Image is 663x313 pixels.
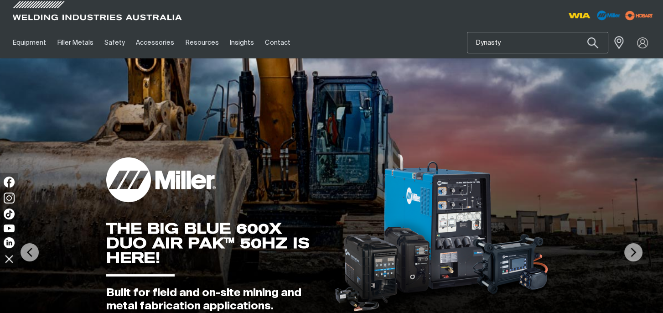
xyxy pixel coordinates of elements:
[577,32,608,53] button: Search products
[4,224,15,232] img: YouTube
[1,251,17,266] img: hide socials
[624,243,642,261] img: NextArrow
[4,177,15,188] img: Facebook
[21,243,39,261] img: PrevArrow
[224,27,259,58] a: Insights
[52,27,98,58] a: Filler Metals
[622,9,656,22] img: miller
[106,287,320,313] div: Built for field and on-site mining and metal fabrication applications.
[130,27,180,58] a: Accessories
[180,27,224,58] a: Resources
[7,27,52,58] a: Equipment
[259,27,295,58] a: Contact
[4,237,15,248] img: LinkedIn
[99,27,130,58] a: Safety
[106,221,320,265] div: THE BIG BLUE 600X DUO AIR PAK™ 50HZ IS HERE!
[467,32,608,53] input: Product name or item number...
[4,193,15,203] img: Instagram
[4,209,15,219] img: TikTok
[7,27,494,58] nav: Main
